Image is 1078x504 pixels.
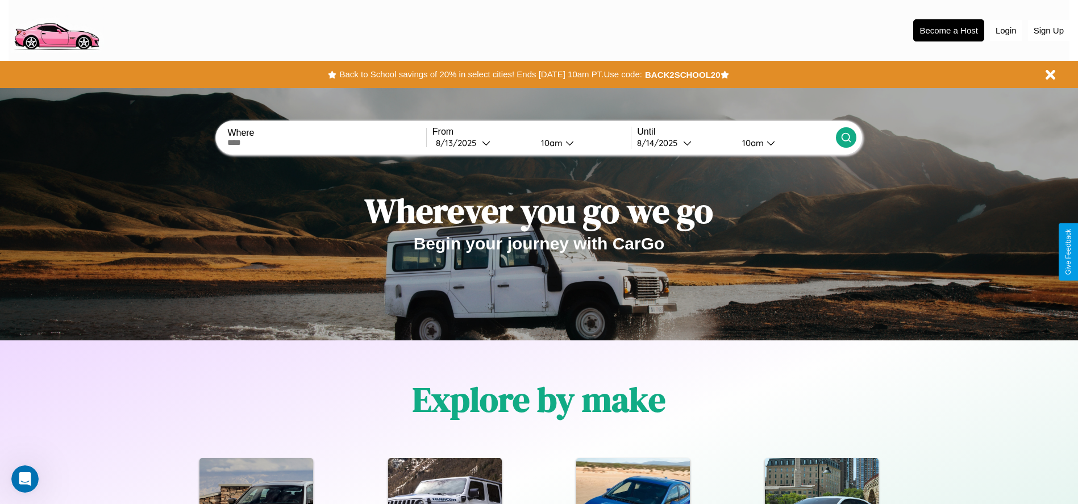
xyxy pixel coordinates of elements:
[637,127,835,137] label: Until
[9,6,104,53] img: logo
[413,376,665,423] h1: Explore by make
[436,138,482,148] div: 8 / 13 / 2025
[11,465,39,493] iframe: Intercom live chat
[637,138,683,148] div: 8 / 14 / 2025
[227,128,426,138] label: Where
[645,70,721,80] b: BACK2SCHOOL20
[1064,229,1072,275] div: Give Feedback
[432,127,631,137] label: From
[736,138,767,148] div: 10am
[990,20,1022,41] button: Login
[535,138,565,148] div: 10am
[336,66,644,82] button: Back to School savings of 20% in select cities! Ends [DATE] 10am PT.Use code:
[532,137,631,149] button: 10am
[432,137,532,149] button: 8/13/2025
[1028,20,1069,41] button: Sign Up
[733,137,836,149] button: 10am
[913,19,984,41] button: Become a Host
